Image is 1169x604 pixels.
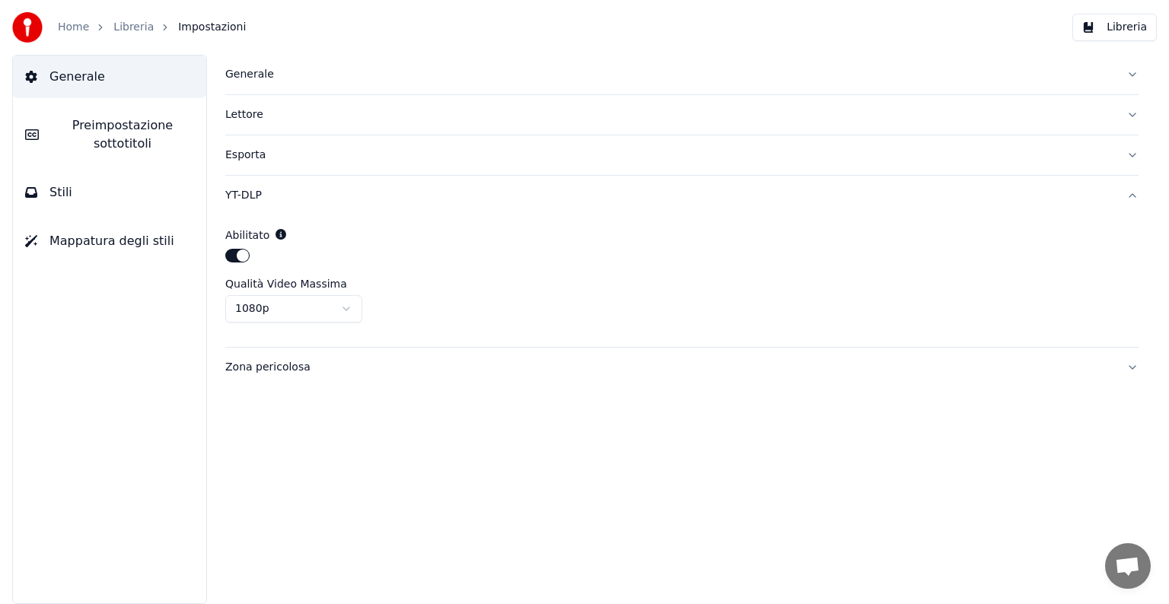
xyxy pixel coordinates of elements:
[225,176,1139,215] button: YT-DLP
[225,278,347,289] label: Qualità Video Massima
[225,67,1114,82] div: Generale
[13,104,206,165] button: Preimpostazione sottotitoli
[225,230,269,240] label: Abilitato
[178,20,246,35] span: Impostazioni
[225,55,1139,94] button: Generale
[12,12,43,43] img: youka
[58,20,89,35] a: Home
[51,116,194,153] span: Preimpostazione sottotitoli
[1105,543,1151,589] div: Aprire la chat
[58,20,246,35] nav: breadcrumb
[225,135,1139,175] button: Esporta
[225,95,1139,135] button: Lettore
[13,220,206,262] button: Mappatura degli stili
[13,56,206,98] button: Generale
[225,188,1114,203] div: YT-DLP
[1072,14,1157,41] button: Libreria
[49,183,72,202] span: Stili
[49,232,174,250] span: Mappatura degli stili
[113,20,154,35] a: Libreria
[225,215,1139,347] div: YT-DLP
[225,348,1139,387] button: Zona pericolosa
[225,107,1114,122] div: Lettore
[225,148,1114,163] div: Esporta
[13,171,206,214] button: Stili
[225,360,1114,375] div: Zona pericolosa
[49,68,105,86] span: Generale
